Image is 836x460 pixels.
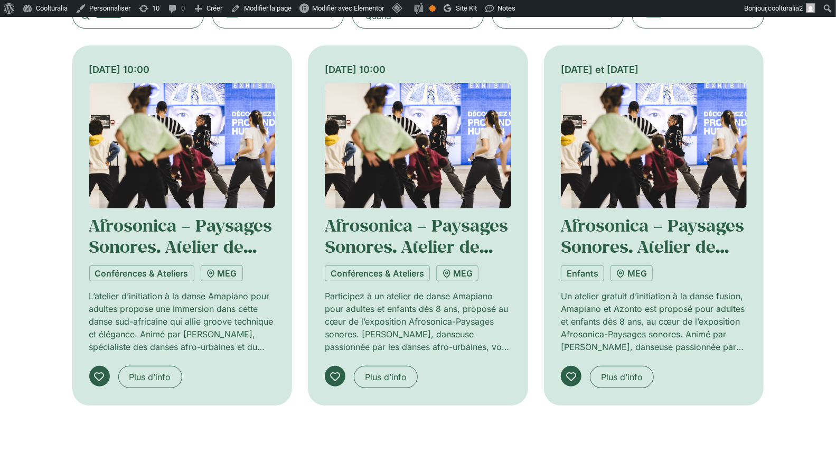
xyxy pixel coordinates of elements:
[561,62,747,77] div: [DATE] et [DATE]
[354,366,418,388] a: Plus d’info
[118,366,182,388] a: Plus d’info
[561,265,604,281] a: Enfants
[590,366,654,388] a: Plus d’info
[129,371,171,383] span: Plus d’info
[325,83,511,208] img: Coolturalia - Afrosonica - Paysages Sonores. Atelier de danse Amapiano
[325,214,508,279] a: Afrosonica – Paysages Sonores. Atelier de danse Amapiano
[89,214,273,300] a: Afrosonica – Paysages Sonores. Atelier de danse Amapiano Adulte
[89,265,194,281] a: Conférences & Ateliers
[456,4,477,12] span: Site Kit
[325,265,430,281] a: Conférences & Ateliers
[610,265,653,281] a: MEG
[365,371,407,383] span: Plus d’info
[561,290,747,353] p: Un atelier gratuit d’initiation à la danse fusion, Amapiano et Azonto est proposé pour adultes et...
[89,62,276,77] div: [DATE] 10:00
[429,5,436,12] div: OK
[312,4,384,12] span: Modifier avec Elementor
[601,371,643,383] span: Plus d’info
[436,265,478,281] a: MEG
[89,83,276,208] img: Coolturalia - Afrosonica - Paysages Sonores. Atelier de danse Amapiano Adulte
[325,62,511,77] div: [DATE] 10:00
[89,290,276,353] p: L’atelier d’initiation à la danse Amapiano pour adultes propose une immersion dans cette danse su...
[201,265,243,281] a: MEG
[325,290,511,353] p: Participez à un atelier de danse Amapiano pour adultes et enfants dès 8 ans, proposé au cœur de l...
[768,4,803,12] span: coolturalia2
[561,83,747,208] img: Coolturalia - Afrosonica - Paysages Sonores. Atelier de danse fusion Azonto et Amapiano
